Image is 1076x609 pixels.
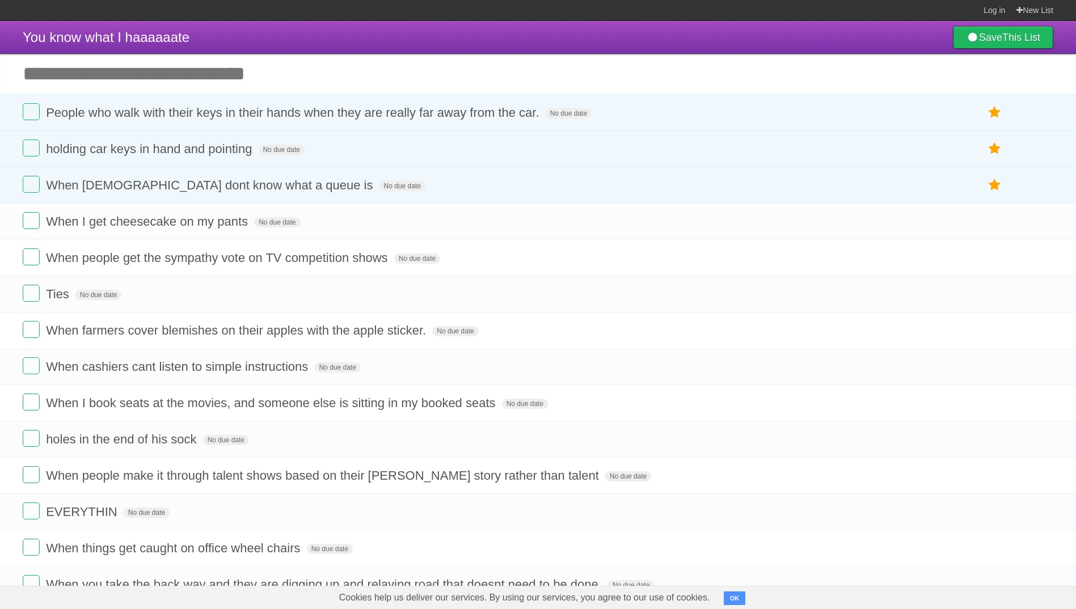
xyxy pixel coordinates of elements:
span: No due date [307,544,353,554]
span: When things get caught on office wheel chairs [46,541,303,555]
span: Ties [46,287,72,301]
span: When [DEMOGRAPHIC_DATA] dont know what a queue is [46,178,375,192]
span: You know what I haaaaaate [23,29,189,45]
label: Done [23,285,40,302]
span: No due date [259,145,305,155]
span: No due date [379,181,425,191]
span: No due date [75,290,121,300]
span: No due date [124,508,170,518]
label: Done [23,357,40,374]
span: holding car keys in hand and pointing [46,142,255,156]
span: When I book seats at the movies, and someone else is sitting in my booked seats [46,396,498,410]
label: Done [23,212,40,229]
label: Done [23,321,40,338]
span: No due date [608,580,654,590]
span: When people get the sympathy vote on TV competition shows [46,251,391,265]
label: Done [23,430,40,447]
span: No due date [432,326,478,336]
span: No due date [502,399,548,409]
label: Done [23,176,40,193]
label: Done [23,539,40,556]
span: holes in the end of his sock [46,432,199,446]
label: Done [23,575,40,592]
label: Done [23,139,40,157]
span: No due date [605,471,651,481]
b: This List [1002,32,1040,43]
a: SaveThis List [953,26,1053,49]
span: People who walk with their keys in their hands when they are really far away from the car. [46,105,542,120]
span: When people make it through talent shows based on their [PERSON_NAME] story rather than talent [46,468,602,483]
span: When cashiers cant listen to simple instructions [46,360,311,374]
label: Done [23,466,40,483]
label: Done [23,248,40,265]
span: EVERYTHIN [46,505,120,519]
label: Done [23,394,40,411]
label: Star task [984,139,1006,158]
button: OK [724,591,746,605]
span: No due date [203,435,249,445]
label: Done [23,502,40,519]
span: When farmers cover blemishes on their apples with the apple sticker. [46,323,429,337]
span: Cookies help us deliver our services. By using our services, you agree to our use of cookies. [328,586,721,609]
span: No due date [314,362,360,373]
span: When I get cheesecake on my pants [46,214,251,229]
span: No due date [546,108,592,119]
label: Star task [984,176,1006,194]
span: No due date [254,217,300,227]
span: When you take the back way and they are digging up and relaying road that doesnt need to be done. [46,577,605,591]
span: No due date [394,253,440,264]
label: Done [23,103,40,120]
label: Star task [984,103,1006,122]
